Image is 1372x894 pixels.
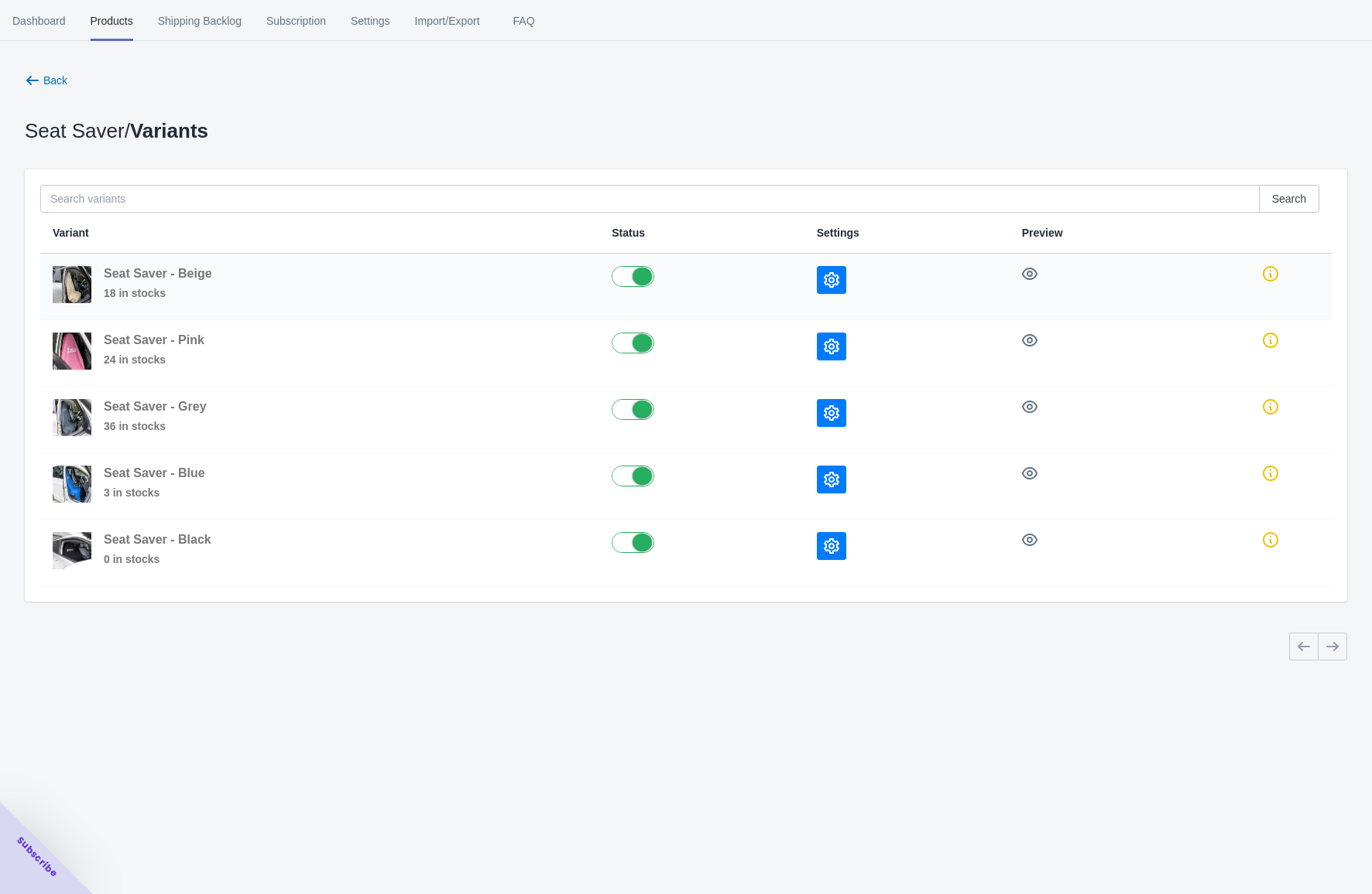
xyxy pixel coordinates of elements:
img: Zilly_Fitted_Web-4.jpg [53,466,91,503]
button: Next [1318,633,1347,660]
span: Status [612,227,645,239]
span: Seat Saver - Black [104,533,211,546]
img: Zilly_Fitted_Web-34.jpg [53,399,91,436]
span: 3 in stocks [104,485,205,500]
span: 0 in stocks [104,551,211,567]
img: Zilly_Fitted_Web-22.jpg [53,333,91,370]
span: Shipping Backlog [158,1,242,41]
span: Import/Export [415,1,480,41]
span: Variants [130,119,208,142]
span: Seat Saver - Pink [104,333,204,346]
span: Seat Saver - Blue [104,466,205,479]
span: Seat Saver - Grey [104,400,207,413]
span: Settings [817,227,859,239]
span: Preview [1022,227,1063,239]
span: Seat Saver - Beige [104,267,212,280]
span: 24 in stocks [104,352,204,367]
button: Search [1259,185,1319,213]
span: 36 in stocks [104,418,207,434]
span: Dashboard [12,1,66,41]
span: FAQ [505,1,544,41]
button: Previous [1289,633,1319,660]
span: Settings [351,1,390,41]
span: Subscription [266,1,326,41]
img: Zilly_Fitted_Web-52.jpg [53,532,91,569]
nav: Pagination [1289,633,1347,660]
p: Seat Saver / [25,123,208,138]
span: Subscribe [14,834,60,880]
img: Zilly_Fitted_Web-38.jpg [53,266,91,303]
input: Search variants [40,185,1260,213]
button: Back [19,67,74,94]
span: Back [43,74,67,87]
span: Search [1272,193,1306,205]
span: 18 in stocks [104,285,212,301]
span: Variant [53,227,89,239]
span: Products [91,1,133,41]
